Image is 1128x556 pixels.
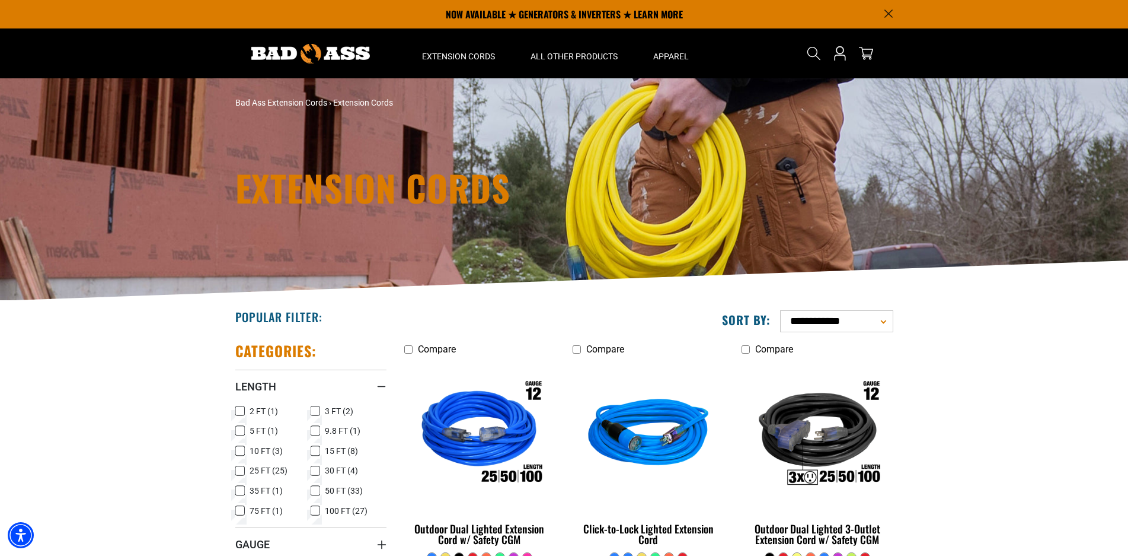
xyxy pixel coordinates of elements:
span: Extension Cords [422,51,495,62]
span: 30 FT (4) [325,466,358,475]
span: Compare [755,344,793,355]
h2: Categories: [235,342,317,360]
span: Compare [418,344,456,355]
summary: All Other Products [513,28,635,78]
span: 2 FT (1) [250,407,278,415]
span: All Other Products [531,51,618,62]
a: Bad Ass Extension Cords [235,98,327,107]
summary: Apparel [635,28,707,78]
span: Compare [586,344,624,355]
img: Outdoor Dual Lighted Extension Cord w/ Safety CGM [405,367,554,503]
img: Bad Ass Extension Cords [251,44,370,63]
a: cart [857,46,875,61]
span: Apparel [653,51,689,62]
span: Length [235,380,276,393]
summary: Length [235,370,386,403]
img: blue [574,367,723,503]
span: 75 FT (1) [250,507,283,515]
label: Sort by: [722,312,771,328]
span: 25 FT (25) [250,466,287,475]
a: Open this option [830,28,849,78]
span: 15 FT (8) [325,447,358,455]
span: 50 FT (33) [325,487,363,495]
nav: breadcrumbs [235,97,668,109]
div: Click-to-Lock Lighted Extension Cord [573,523,724,545]
div: Outdoor Dual Lighted Extension Cord w/ Safety CGM [404,523,555,545]
summary: Extension Cords [404,28,513,78]
span: › [329,98,331,107]
div: Outdoor Dual Lighted 3-Outlet Extension Cord w/ Safety CGM [742,523,893,545]
span: 5 FT (1) [250,427,278,435]
span: 9.8 FT (1) [325,427,360,435]
a: Outdoor Dual Lighted 3-Outlet Extension Cord w/ Safety CGM Outdoor Dual Lighted 3-Outlet Extensio... [742,361,893,552]
a: Outdoor Dual Lighted Extension Cord w/ Safety CGM Outdoor Dual Lighted Extension Cord w/ Safety CGM [404,361,555,552]
a: blue Click-to-Lock Lighted Extension Cord [573,361,724,552]
summary: Search [804,44,823,63]
span: Extension Cords [333,98,393,107]
span: Gauge [235,538,270,551]
span: 3 FT (2) [325,407,353,415]
div: Accessibility Menu [8,522,34,548]
h1: Extension Cords [235,170,668,205]
h2: Popular Filter: [235,309,322,325]
span: 10 FT (3) [250,447,283,455]
span: 100 FT (27) [325,507,368,515]
img: Outdoor Dual Lighted 3-Outlet Extension Cord w/ Safety CGM [743,367,892,503]
span: 35 FT (1) [250,487,283,495]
